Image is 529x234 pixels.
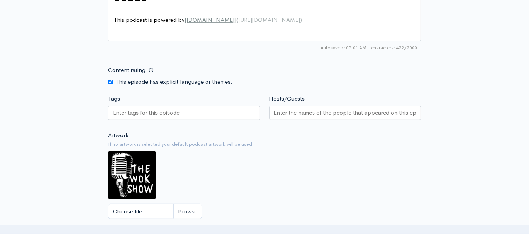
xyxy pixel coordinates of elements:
label: Tags [108,95,120,103]
span: [DOMAIN_NAME] [186,16,235,23]
span: ( [236,16,238,23]
input: Enter the names of the people that appeared on this episode [274,109,416,117]
label: This episode has explicit language or themes. [116,78,232,86]
label: Hosts/Guests [269,95,305,103]
span: [URL][DOMAIN_NAME] [238,16,300,23]
span: Autosaved: 05:01 AM [320,44,366,51]
span: ] [235,16,236,23]
span: ) [300,16,302,23]
input: Enter tags for this episode [113,109,181,117]
label: Artwork [108,131,128,140]
span: [ [184,16,186,23]
label: Content rating [108,63,145,78]
span: This podcast is powered by [114,16,302,23]
span: 422/2000 [371,44,417,51]
small: If no artwork is selected your default podcast artwork will be used [108,141,421,148]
